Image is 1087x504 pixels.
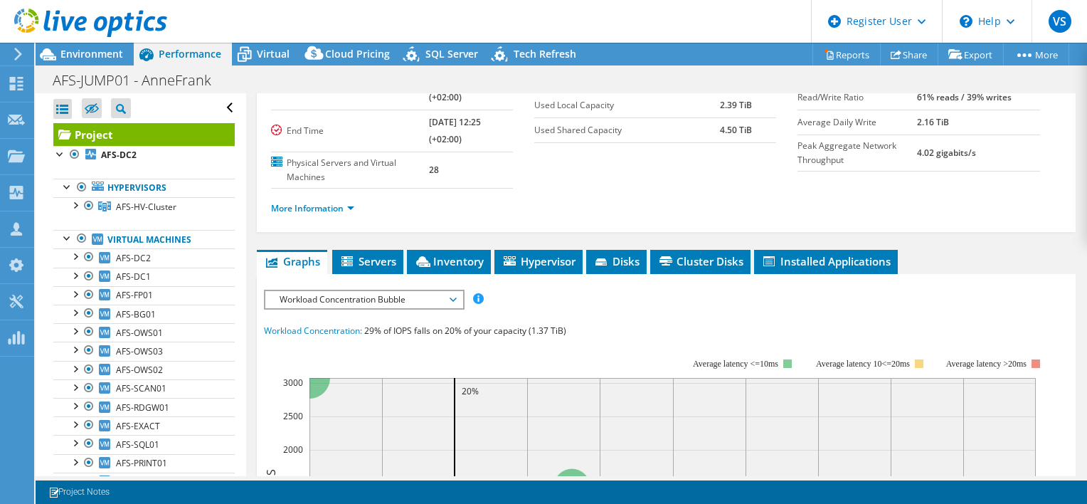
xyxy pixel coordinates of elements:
span: Workload Concentration: [264,325,362,337]
a: AFS-SQL01 [53,435,235,453]
text: Average latency >20ms [945,359,1026,369]
a: AFS-DC1 [53,268,235,286]
span: AFS-RDGW01 [116,401,169,414]
a: AFS-FP01 [53,286,235,305]
a: Share [880,43,938,65]
a: AFS-EXACT [53,416,235,435]
span: AFS-OWS01 [116,327,163,339]
a: AFS-BG01 [53,305,235,323]
span: Disks [593,254,640,268]
a: AFS-OWS03 [53,342,235,360]
b: [DATE] 12:25 (+02:00) [429,74,481,103]
span: AFS-PRINT01 [116,457,167,469]
text: 3000 [283,377,303,389]
span: Performance [159,47,221,61]
a: Export [938,43,1004,65]
span: VS [1049,10,1071,33]
b: 2.16 TiB [917,116,949,128]
span: Tech Refresh [514,47,576,61]
svg: \n [960,15,972,28]
a: Virtual Machines [53,230,235,248]
label: Used Local Capacity [534,98,720,112]
a: Project Notes [38,483,120,501]
b: 4.50 TiB [720,124,752,136]
label: Used Shared Capacity [534,123,720,137]
span: Environment [60,47,123,61]
span: SQL Server [425,47,478,61]
a: More Information [271,202,354,214]
span: AFS-OWS03 [116,345,163,357]
a: AFS-HV-Cluster [53,197,235,216]
a: AFS-RDGW01 [53,398,235,416]
a: Project [53,123,235,146]
span: AFS-DC1 [116,271,151,283]
span: Virtual [257,47,290,61]
span: AFS-FP01 [116,289,153,301]
b: AFS-DC2 [101,149,137,161]
span: AFS-DC2 [116,252,151,264]
span: Cluster Disks [657,254,743,268]
text: 20% [462,385,479,397]
span: AFS-EXACT [116,420,160,432]
a: Reports [812,43,881,65]
b: 4.02 gigabits/s [917,147,976,159]
span: Hypervisor [502,254,576,268]
span: Servers [339,254,396,268]
a: AFS-DC2 [53,146,235,164]
span: AFS-SQL01 [116,439,159,451]
span: 29% of IOPS falls on 20% of your capacity (1.37 TiB) [364,325,566,337]
span: Workload Concentration Bubble [272,291,455,308]
tspan: Average latency <=10ms [693,359,778,369]
tspan: Average latency 10<=20ms [816,359,910,369]
a: More [1003,43,1069,65]
span: AFS-BG01 [116,308,156,320]
text: 2000 [283,443,303,456]
label: End Time [271,124,429,138]
span: AFS-SCAN01 [116,382,166,394]
b: 28 [429,164,439,176]
a: AFS-OWS01 [53,323,235,342]
span: AFS-EXACTTEST [116,476,180,488]
span: Graphs [264,254,320,268]
text: 2500 [283,410,303,422]
a: AFS-EXACTTEST [53,473,235,491]
label: Read/Write Ratio [797,90,916,105]
b: [DATE] 12:25 (+02:00) [429,116,481,145]
label: Peak Aggregate Network Throughput [797,139,916,167]
a: AFS-PRINT01 [53,454,235,473]
a: Hypervisors [53,179,235,197]
label: Average Daily Write [797,115,916,130]
a: AFS-DC2 [53,248,235,267]
b: 61% reads / 39% writes [917,91,1012,103]
a: AFS-SCAN01 [53,379,235,398]
span: AFS-HV-Cluster [116,201,176,213]
h1: AFS-JUMP01 - AnneFrank [46,73,233,88]
label: Physical Servers and Virtual Machines [271,156,429,184]
span: Inventory [414,254,484,268]
a: AFS-OWS02 [53,361,235,379]
span: AFS-OWS02 [116,364,163,376]
span: Installed Applications [761,254,891,268]
b: 2.39 TiB [720,99,752,111]
span: Cloud Pricing [325,47,390,61]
